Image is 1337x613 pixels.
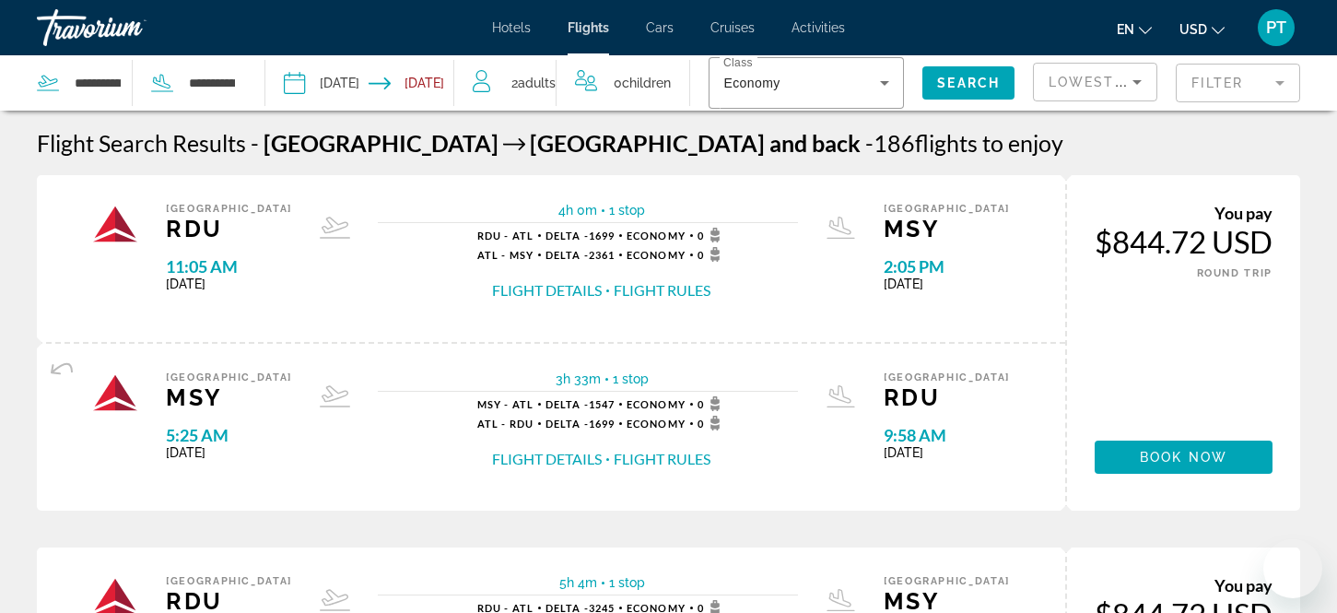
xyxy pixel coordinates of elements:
[477,230,534,242] span: RDU - ATL
[166,256,292,277] span: 11:05 AM
[614,449,710,469] button: Flight Rules
[166,371,292,383] span: [GEOGRAPHIC_DATA]
[884,425,1010,445] span: 9:58 AM
[545,230,589,242] span: Delta -
[1095,575,1272,595] div: You pay
[698,228,726,242] span: 0
[1095,203,1272,223] div: You pay
[1140,450,1227,465] span: Book now
[166,575,292,587] span: [GEOGRAPHIC_DATA]
[884,371,1010,383] span: [GEOGRAPHIC_DATA]
[492,280,602,301] button: Flight Details
[922,66,1014,100] button: Search
[1049,75,1167,89] span: Lowest Price
[559,575,597,590] span: 5h 4m
[1095,441,1272,474] button: Book now
[556,371,601,386] span: 3h 33m
[1176,63,1300,103] button: Filter
[568,20,609,35] a: Flights
[492,449,602,469] button: Flight Details
[698,247,726,262] span: 0
[530,129,765,157] span: [GEOGRAPHIC_DATA]
[166,445,292,460] span: [DATE]
[613,371,649,386] span: 1 stop
[518,76,556,90] span: Adults
[545,249,589,261] span: Delta -
[884,445,1010,460] span: [DATE]
[166,425,292,445] span: 5:25 AM
[492,20,531,35] a: Hotels
[627,230,686,242] span: Economy
[915,129,1063,157] span: flights to enjoy
[937,76,1000,90] span: Search
[477,398,534,410] span: MSY - ATL
[545,398,615,410] span: 1547
[884,383,1010,411] span: RDU
[545,230,615,242] span: 1699
[284,55,359,111] button: Depart date: Sep 24, 2025
[792,20,845,35] a: Activities
[865,129,874,157] span: -
[166,383,292,411] span: MSY
[723,76,780,90] span: Economy
[558,203,597,218] span: 4h 0m
[454,55,689,111] button: Travelers: 2 adults, 0 children
[477,418,534,430] span: ATL - RDU
[609,575,645,590] span: 1 stop
[646,20,674,35] a: Cars
[166,277,292,291] span: [DATE]
[865,129,915,157] span: 186
[545,249,615,261] span: 2361
[251,129,259,157] span: -
[1117,16,1152,42] button: Change language
[614,280,710,301] button: Flight Rules
[37,129,246,157] h1: Flight Search Results
[1263,539,1322,598] iframe: Button to launch messaging window
[545,398,589,410] span: Delta -
[884,277,1010,291] span: [DATE]
[1266,18,1286,37] span: PT
[477,249,534,261] span: ATL - MSY
[1049,71,1142,93] mat-select: Sort by
[1197,267,1273,279] span: ROUND TRIP
[622,76,671,90] span: Children
[166,215,292,242] span: RDU
[609,203,645,218] span: 1 stop
[627,249,686,261] span: Economy
[1117,22,1134,37] span: en
[1095,223,1272,260] div: $844.72 USD
[511,70,556,96] span: 2
[369,55,444,111] button: Return date: Sep 28, 2025
[166,203,292,215] span: [GEOGRAPHIC_DATA]
[698,416,726,430] span: 0
[1252,8,1300,47] button: User Menu
[1179,16,1225,42] button: Change currency
[545,418,589,430] span: Delta -
[884,256,1010,277] span: 2:05 PM
[723,57,753,69] mat-label: Class
[884,215,1010,242] span: MSY
[710,20,755,35] a: Cruises
[627,398,686,410] span: Economy
[545,418,615,430] span: 1699
[769,129,861,157] span: and back
[698,396,726,411] span: 0
[627,418,686,430] span: Economy
[884,575,1010,587] span: [GEOGRAPHIC_DATA]
[264,129,498,157] span: [GEOGRAPHIC_DATA]
[1179,22,1207,37] span: USD
[884,203,1010,215] span: [GEOGRAPHIC_DATA]
[37,4,221,52] a: Travorium
[614,70,671,96] span: 0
